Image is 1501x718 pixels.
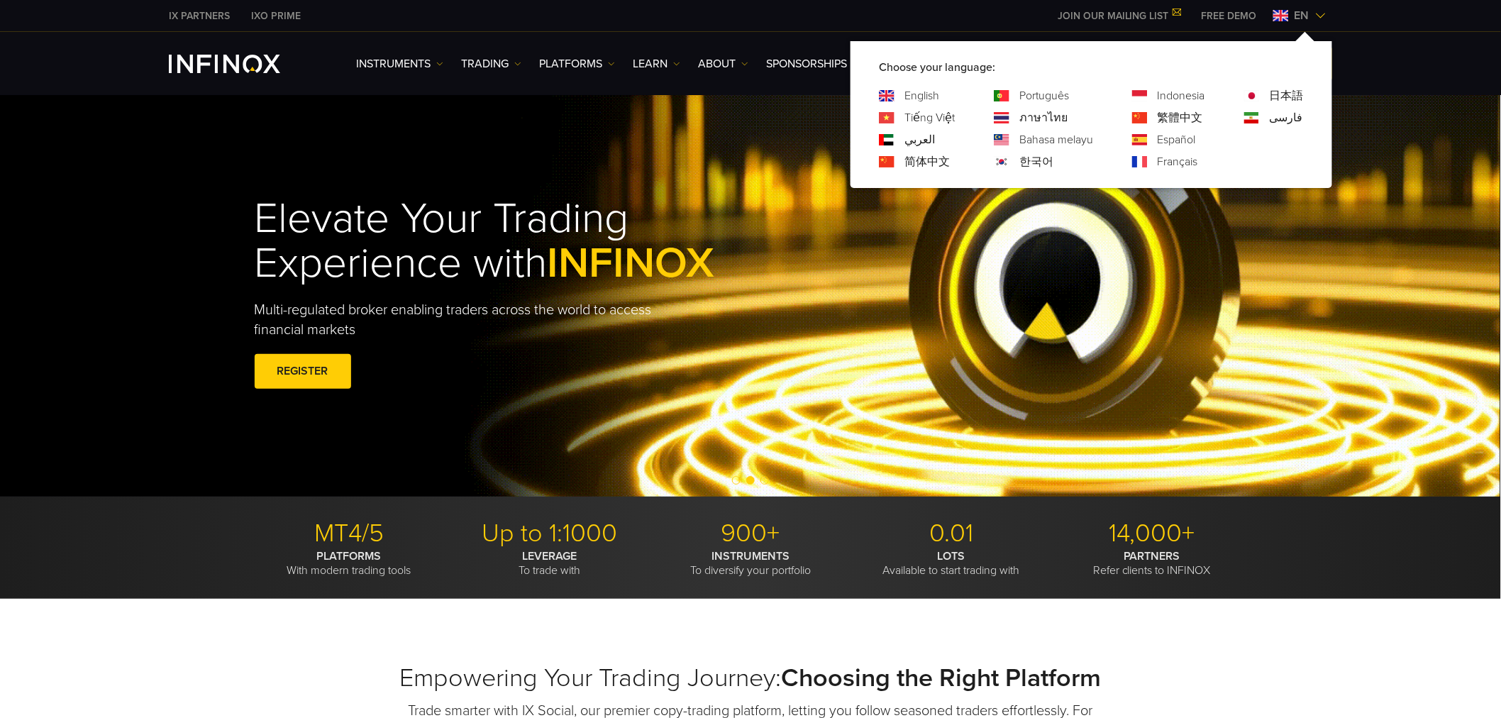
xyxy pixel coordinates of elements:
[356,55,443,72] a: Instruments
[655,518,846,549] p: 900+
[904,109,955,126] a: Language
[254,663,1247,694] h2: Empowering Your Trading Journey:
[255,354,351,389] a: REGISTER
[1019,87,1069,104] a: Language
[461,55,521,72] a: TRADING
[782,663,1102,693] strong: Choosing the Right Platform
[904,153,950,170] a: Language
[711,549,790,563] strong: INSTRUMENTS
[1124,549,1180,563] strong: PARTNERS
[1019,109,1068,126] a: Language
[732,476,741,485] span: Go to slide 1
[879,59,1304,76] p: Choose your language:
[539,55,615,72] a: PLATFORMS
[1270,109,1303,126] a: Language
[455,518,645,549] p: Up to 1:1000
[169,55,314,73] a: INFINOX Logo
[1158,109,1203,126] a: Language
[1289,7,1315,24] span: en
[240,9,311,23] a: INFINOX
[1057,549,1247,578] p: Refer clients to INFINOX
[158,9,240,23] a: INFINOX
[856,518,1046,549] p: 0.01
[455,549,645,578] p: To trade with
[317,549,382,563] strong: PLATFORMS
[760,476,769,485] span: Go to slide 3
[904,131,935,148] a: Language
[1191,9,1268,23] a: INFINOX MENU
[1047,10,1191,22] a: JOIN OUR MAILING LIST
[548,238,715,289] span: INFINOX
[254,549,444,578] p: With modern trading tools
[523,549,577,563] strong: LEVERAGE
[254,518,444,549] p: MT4/5
[856,549,1046,578] p: Available to start trading with
[633,55,680,72] a: Learn
[904,87,939,104] a: Language
[255,197,781,286] h1: Elevate Your Trading Experience with
[1019,153,1053,170] a: Language
[1158,131,1196,148] a: Language
[766,55,847,72] a: SPONSORSHIPS
[1158,87,1205,104] a: Language
[1158,153,1198,170] a: Language
[255,300,676,340] p: Multi-regulated broker enabling traders across the world to access financial markets
[1057,518,1247,549] p: 14,000+
[1019,131,1093,148] a: Language
[655,549,846,578] p: To diversify your portfolio
[1270,87,1304,104] a: Language
[938,549,965,563] strong: LOTS
[698,55,748,72] a: ABOUT
[746,476,755,485] span: Go to slide 2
